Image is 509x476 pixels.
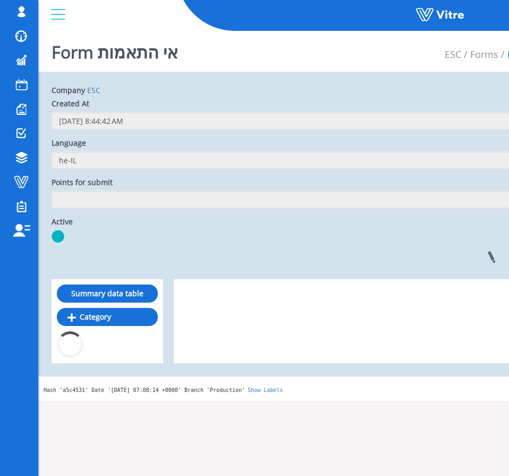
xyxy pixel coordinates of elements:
label: Company [52,85,85,96]
a: ESC [445,48,461,61]
span: Hash 'a5c4531' Date '[DATE] 07:08:14 +0000' Branch 'Production' [44,387,245,393]
h1: Form אי התאמות [52,27,178,72]
img: yes [52,230,64,243]
label: Points for submit [52,177,113,188]
label: Active [52,216,73,227]
a: Summary data table [57,285,158,303]
a: ESC [87,85,100,95]
a: Show Labels [248,387,283,393]
label: Created At [52,98,89,109]
label: Language [52,138,86,148]
a: Category [57,308,158,326]
a: Forms [470,48,498,61]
